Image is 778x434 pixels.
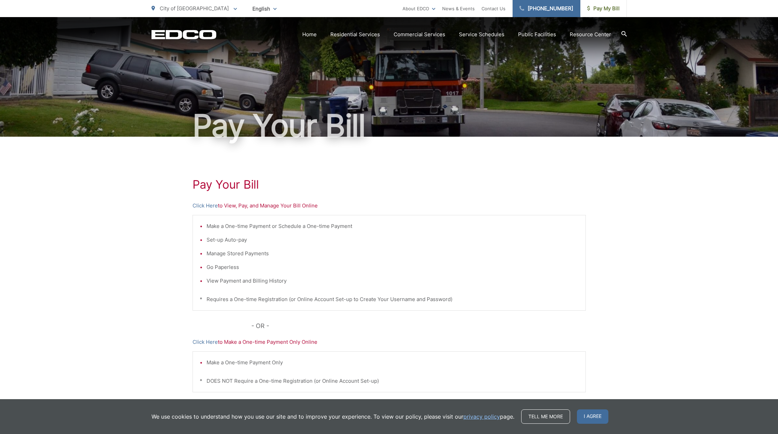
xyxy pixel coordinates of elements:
a: Commercial Services [394,30,445,39]
span: I agree [577,409,608,424]
a: Tell me more [521,409,570,424]
span: City of [GEOGRAPHIC_DATA] [160,5,229,12]
li: Set-up Auto-pay [207,236,579,244]
span: Pay My Bill [587,4,620,13]
a: Residential Services [330,30,380,39]
h1: Pay Your Bill [193,178,586,191]
span: English [247,3,282,15]
p: * DOES NOT Require a One-time Registration (or Online Account Set-up) [200,377,579,385]
li: View Payment and Billing History [207,277,579,285]
p: - OR - [251,321,586,331]
a: Public Facilities [518,30,556,39]
p: to Make a One-time Payment Only Online [193,338,586,346]
a: Contact Us [482,4,505,13]
li: Make a One-time Payment Only [207,358,579,367]
a: EDCD logo. Return to the homepage. [151,30,216,39]
p: * Requires a One-time Registration (or Online Account Set-up to Create Your Username and Password) [200,295,579,303]
a: Click Here [193,202,218,210]
li: Manage Stored Payments [207,249,579,258]
a: Resource Center [570,30,611,39]
a: News & Events [442,4,475,13]
h1: Pay Your Bill [151,109,627,143]
a: privacy policy [463,412,500,421]
a: Click Here [193,338,218,346]
li: Go Paperless [207,263,579,271]
li: Make a One-time Payment or Schedule a One-time Payment [207,222,579,230]
a: About EDCO [403,4,435,13]
p: to View, Pay, and Manage Your Bill Online [193,202,586,210]
p: We use cookies to understand how you use our site and to improve your experience. To view our pol... [151,412,514,421]
a: Service Schedules [459,30,504,39]
a: Home [302,30,317,39]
